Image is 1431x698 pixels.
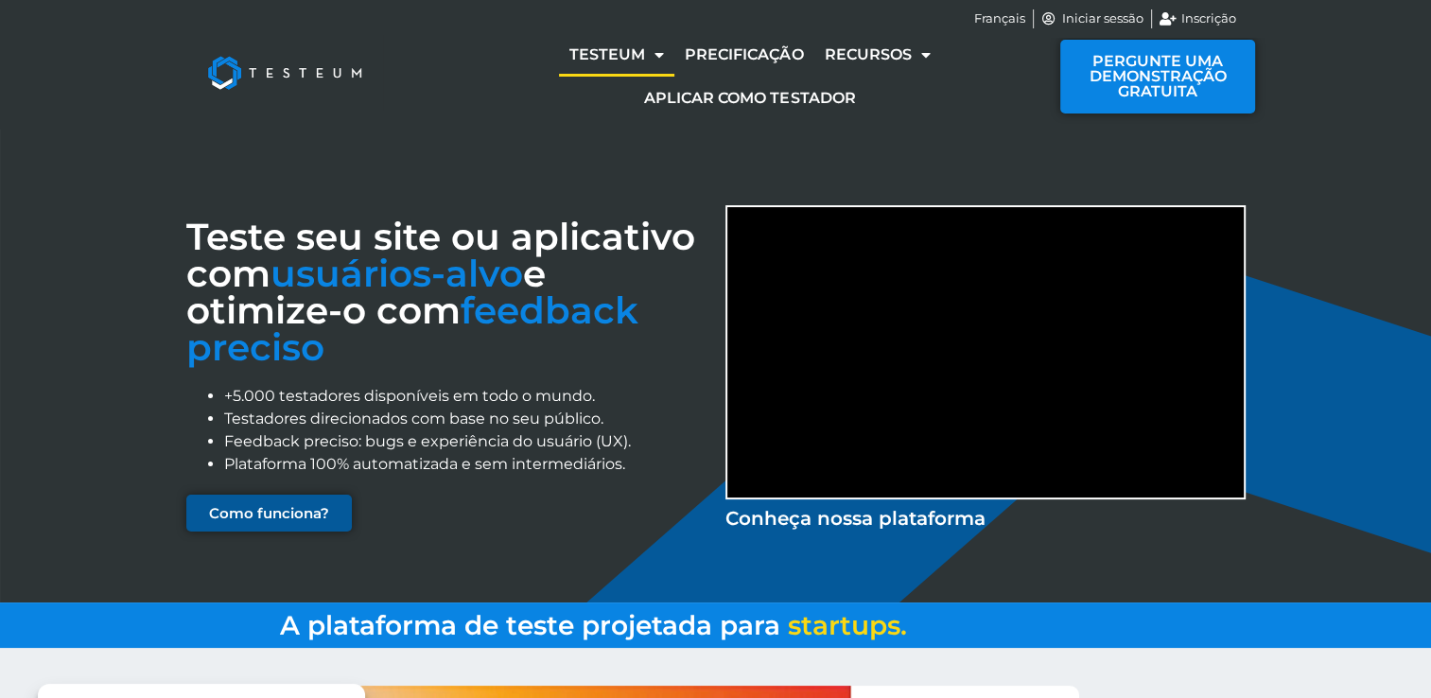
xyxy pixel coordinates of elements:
span: t [801,610,812,642]
span: s [788,610,801,642]
p: Conheça nossa plataforma [725,504,1246,532]
span: Iniciar sessão [1057,9,1143,28]
a: Inscrição [1160,9,1236,28]
span: A plataforma de teste projetada para [280,609,780,641]
li: Plataforma 100% automatizada e sem intermediários. [224,453,707,476]
a: Precificação [674,33,813,77]
span: s [887,610,900,642]
span: p [869,610,887,642]
li: Feedback preciso: bugs e experiência do usuário (UX). [224,430,707,453]
iframe: Discover Testeum [727,207,1244,497]
img: Testeum Logo - Plataforma de crowdtesting de aplicativos [186,35,383,111]
a: Como funciona? [186,495,352,532]
font: feedback preciso [186,288,638,370]
a: PERGUNTE UMA DEMONSTRAÇÃO GRATUITA [1060,40,1254,113]
a: Français [974,9,1025,28]
li: Testadores direcionados com base no seu público. [224,408,707,430]
span: . [900,610,907,642]
a: Aplicar como testador [634,77,865,120]
span: u [851,610,869,642]
a: Testeum [559,33,674,77]
span: Como funciona? [209,506,329,520]
font: Testeum [569,45,645,64]
h3: Teste seu site ou aplicativo com e otimize-o com [186,218,707,366]
span: Inscrição [1177,9,1236,28]
span: t [840,610,851,642]
span: a [812,610,829,642]
li: +5.000 testadores disponíveis em todo o mundo. [224,385,707,408]
span: PERGUNTE UMA DEMONSTRAÇÃO GRATUITA [1089,54,1226,99]
a: Recursos [813,33,940,77]
font: Recursos [824,45,911,64]
nav: Menu [449,33,1052,120]
a: Iniciar sessão [1041,9,1144,28]
span: r [829,610,840,642]
span: usuários-alvo [270,251,523,296]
